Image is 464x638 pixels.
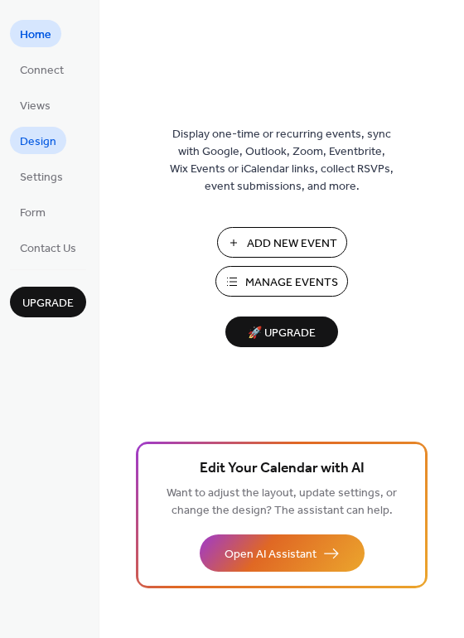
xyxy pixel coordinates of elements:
a: Design [10,127,66,154]
span: Views [20,98,51,115]
span: Form [20,205,46,222]
a: Contact Us [10,234,86,261]
span: Settings [20,169,63,186]
a: Home [10,20,61,47]
a: Settings [10,162,73,190]
span: Add New Event [247,235,337,253]
button: Open AI Assistant [200,534,365,572]
span: Display one-time or recurring events, sync with Google, Outlook, Zoom, Eventbrite, Wix Events or ... [170,126,394,196]
span: Edit Your Calendar with AI [200,457,365,481]
a: Connect [10,56,74,83]
span: Contact Us [20,240,76,258]
a: Views [10,91,60,118]
span: 🚀 Upgrade [235,322,328,345]
span: Upgrade [22,295,74,312]
span: Open AI Assistant [225,546,317,563]
button: Add New Event [217,227,347,258]
button: Manage Events [215,266,348,297]
span: Manage Events [245,274,338,292]
span: Home [20,27,51,44]
button: 🚀 Upgrade [225,317,338,347]
span: Connect [20,62,64,80]
span: Design [20,133,56,151]
a: Form [10,198,56,225]
button: Upgrade [10,287,86,317]
span: Want to adjust the layout, update settings, or change the design? The assistant can help. [167,482,397,522]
